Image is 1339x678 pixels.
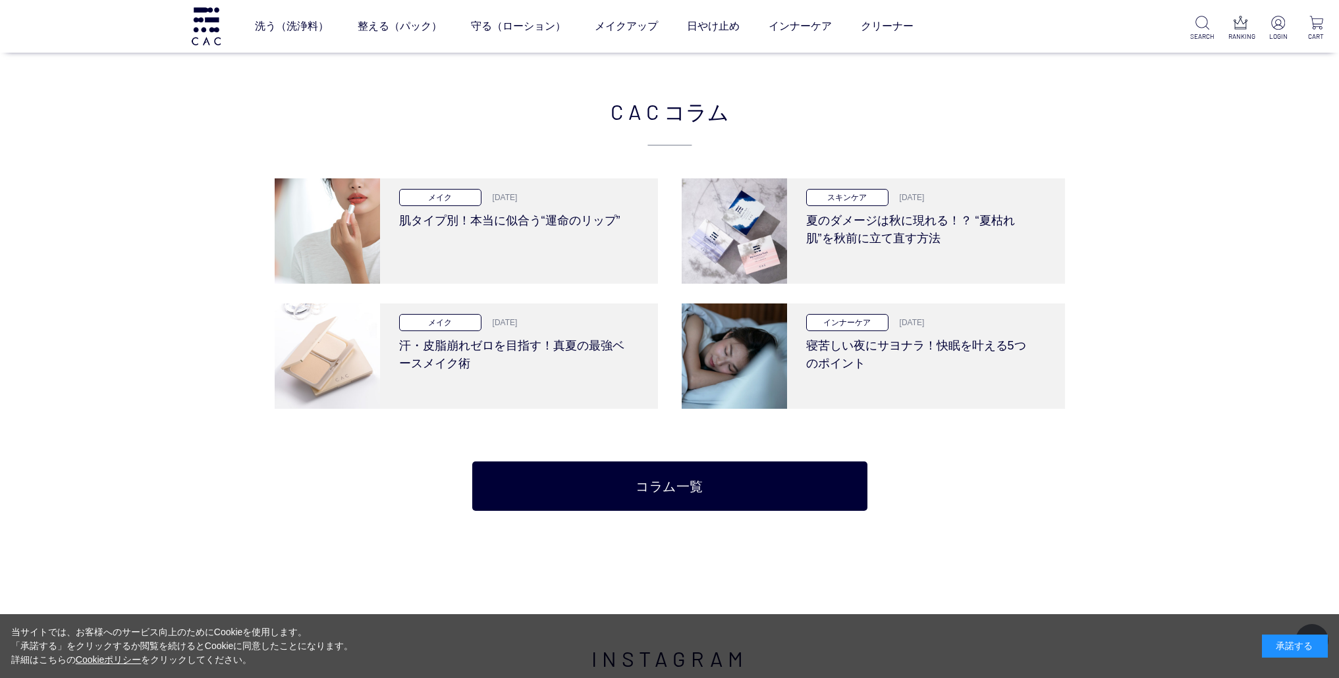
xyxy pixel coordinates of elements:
[1228,32,1253,41] p: RANKING
[682,303,787,409] img: 寝苦しい夜にサヨナラ！快眠を叶える5つのポイント
[190,7,223,45] img: logo
[664,95,729,127] span: コラム
[682,178,787,284] img: 夏のダメージは秋に現れる！？ “夏枯れ肌”を秋前に立て直す方法
[399,206,629,230] h3: 肌タイプ別！本当に似合う“運命のリップ”
[806,314,888,330] p: インナーケア
[485,317,518,328] p: [DATE]
[806,189,888,205] p: スキンケア
[769,8,832,45] a: インナーケア
[806,331,1036,373] h3: 寝苦しい夜にサヨナラ！快眠を叶える5つのポイント
[1304,32,1328,41] p: CART
[687,8,740,45] a: 日やけ止め
[1266,32,1290,41] p: LOGIN
[485,192,518,203] p: [DATE]
[399,189,481,205] p: メイク
[682,303,1065,409] a: 寝苦しい夜にサヨナラ！快眠を叶える5つのポイント インナーケア [DATE] 寝苦しい夜にサヨナラ！快眠を叶える5つのポイント
[471,8,566,45] a: 守る（ローション）
[275,303,380,409] img: 汗・皮脂崩れゼロを目指す！真夏の最強ベースメイク術
[275,178,380,284] img: 肌タイプ別！本当に似合う“運命のリップ”
[275,303,658,409] a: 汗・皮脂崩れゼロを目指す！真夏の最強ベースメイク術 メイク [DATE] 汗・皮脂崩れゼロを目指す！真夏の最強ベースメイク術
[11,625,354,667] div: 当サイトでは、お客様へのサービス向上のためにCookieを使用します。 「承諾する」をクリックするか閲覧を続けるとCookieに同意したことになります。 詳細はこちらの をクリックしてください。
[399,314,481,330] p: メイク
[1190,32,1215,41] p: SEARCH
[399,331,629,373] h3: 汗・皮脂崩れゼロを目指す！真夏の最強ベースメイク術
[1262,635,1328,658] div: 承諾する
[806,206,1036,248] h3: 夏のダメージは秋に現れる！？ “夏枯れ肌”を秋前に立て直す方法
[1266,16,1290,41] a: LOGIN
[255,8,329,45] a: 洗う（洗浄料）
[595,8,658,45] a: メイクアップ
[358,8,442,45] a: 整える（パック）
[275,95,1065,146] h2: CAC
[892,192,925,203] p: [DATE]
[682,178,1065,284] a: 夏のダメージは秋に現れる！？ “夏枯れ肌”を秋前に立て直す方法 スキンケア [DATE] 夏のダメージは秋に現れる！？ “夏枯れ肌”を秋前に立て直す方法
[472,461,867,511] a: コラム一覧
[1304,16,1328,41] a: CART
[1228,16,1253,41] a: RANKING
[76,654,142,665] a: Cookieポリシー
[861,8,914,45] a: クリーナー
[1190,16,1215,41] a: SEARCH
[892,317,925,328] p: [DATE]
[275,178,658,284] a: 肌タイプ別！本当に似合う“運命のリップ” メイク [DATE] 肌タイプ別！本当に似合う“運命のリップ”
